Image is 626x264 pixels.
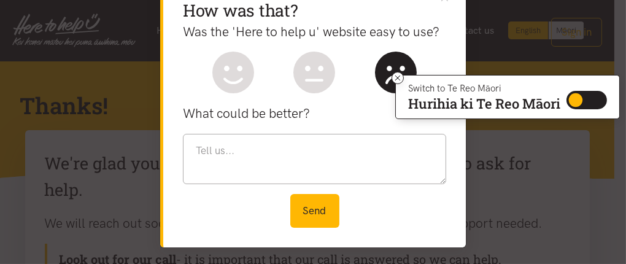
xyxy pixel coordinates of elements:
p: Switch to Te Reo Māori [408,85,560,92]
p: Hurihia ki Te Reo Māori [408,98,560,109]
button: Send [290,194,339,228]
p: Was the 'Here to help u' website easy to use? [183,21,446,42]
p: What could be better? [183,103,446,124]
